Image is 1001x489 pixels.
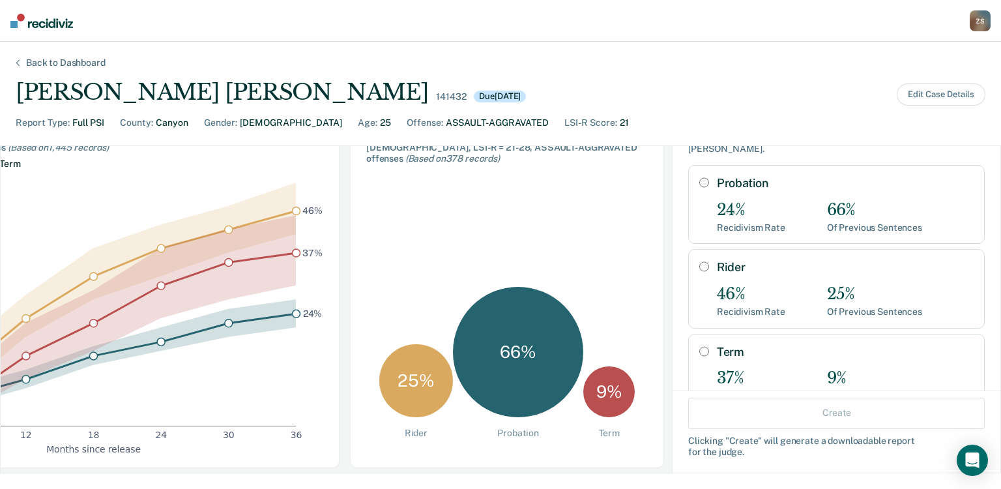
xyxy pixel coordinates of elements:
div: Full PSI [72,116,104,130]
div: County : [120,116,153,130]
span: (Based on 1,445 records ) [8,142,109,153]
img: Recidiviz [10,14,73,28]
div: 25 % [379,344,453,418]
text: Months since release [46,443,141,454]
div: 25% [827,285,922,304]
div: Of Previous Sentences [827,306,922,318]
div: [DEMOGRAPHIC_DATA] [240,116,342,130]
div: 66 % [453,287,584,418]
div: Clicking " Create " will generate a downloadable report for the judge. [688,435,985,457]
text: 30 [223,430,235,440]
div: Of Previous Sentences [827,222,922,233]
div: Back to Dashboard [10,57,121,68]
text: 12 [20,430,32,440]
div: Z S [970,10,991,31]
span: (Based on 378 records ) [405,153,500,164]
div: 21 [620,116,629,130]
div: Due [DATE] [474,91,526,102]
g: x-axis label [46,443,141,454]
div: 37% [717,369,785,388]
div: Rider [405,428,428,439]
div: 24% [717,201,785,220]
div: Gender : [204,116,237,130]
div: 25 [380,116,391,130]
div: Age : [358,116,377,130]
text: 37% [302,247,323,258]
div: Open Intercom Messenger [957,445,988,476]
text: 24% [303,308,323,318]
div: Probation [497,428,539,439]
div: 9% [827,369,922,388]
label: Probation [717,176,974,190]
div: Recidivism Rate [717,306,785,318]
g: text [302,205,323,319]
div: [PERSON_NAME] [PERSON_NAME] [16,79,428,106]
button: Edit Case Details [897,83,985,106]
text: 18 [88,430,100,440]
div: Report Type : [16,116,70,130]
div: [DEMOGRAPHIC_DATA], LSI-R = 21-28, ASSAULT-AGGRAVATED offenses [366,142,648,164]
div: LSI-R Score : [564,116,617,130]
div: 66% [827,201,922,220]
div: 46% [717,285,785,304]
div: ASSAULT-AGGRAVATED [446,116,549,130]
label: Term [717,345,974,359]
div: Recidivism Rate [717,222,785,233]
button: Create [688,397,985,428]
div: Term [599,428,620,439]
div: 141432 [436,91,466,102]
div: Canyon [156,116,188,130]
div: Offense : [407,116,443,130]
text: 36 [291,430,302,440]
text: 46% [302,205,323,216]
label: Rider [717,260,974,274]
text: 24 [155,430,167,440]
div: 9 % [583,366,635,418]
button: ZS [970,10,991,31]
